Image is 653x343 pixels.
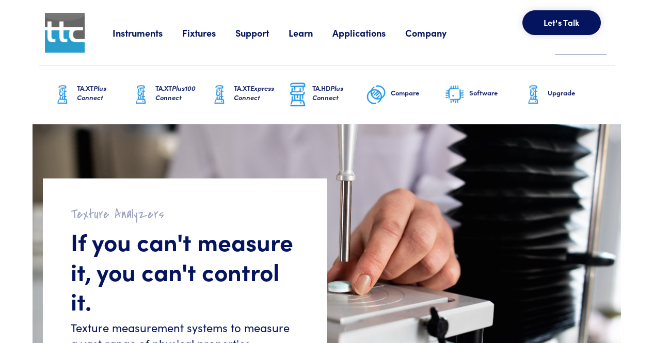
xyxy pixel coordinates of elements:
img: ta-xt-graphic.png [52,82,73,108]
a: Learn [289,26,332,39]
a: Instruments [113,26,182,39]
a: Fixtures [182,26,235,39]
h6: Software [469,88,523,97]
h6: Compare [391,88,444,97]
span: Plus100 Connect [155,83,196,102]
span: Plus Connect [312,83,343,102]
a: Applications [332,26,405,39]
img: ta-hd-graphic.png [288,81,308,108]
span: Express Connect [234,83,274,102]
h6: TA.XT [77,84,131,102]
a: Upgrade [523,66,601,124]
a: Support [235,26,289,39]
button: Let's Talk [522,10,601,35]
h6: TA.HD [312,84,366,102]
a: Software [444,66,523,124]
img: ttc_logo_1x1_v1.0.png [45,13,85,53]
img: ta-xt-graphic.png [209,82,230,108]
span: Plus Connect [77,83,106,102]
img: software-graphic.png [444,84,465,106]
h6: TA.XT [155,84,209,102]
a: TA.XTPlus Connect [52,66,131,124]
a: Compare [366,66,444,124]
a: Company [405,26,466,39]
h6: Upgrade [548,88,601,97]
h1: If you can't measure it, you can't control it. [71,226,299,316]
a: TA.XTExpress Connect [209,66,288,124]
a: TA.HDPlus Connect [288,66,366,124]
a: TA.XTPlus100 Connect [131,66,209,124]
img: ta-xt-graphic.png [131,82,151,108]
h6: TA.XT [234,84,288,102]
img: ta-xt-graphic.png [523,82,544,108]
h2: Texture Analyzers [71,206,299,222]
img: compare-graphic.png [366,82,387,108]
